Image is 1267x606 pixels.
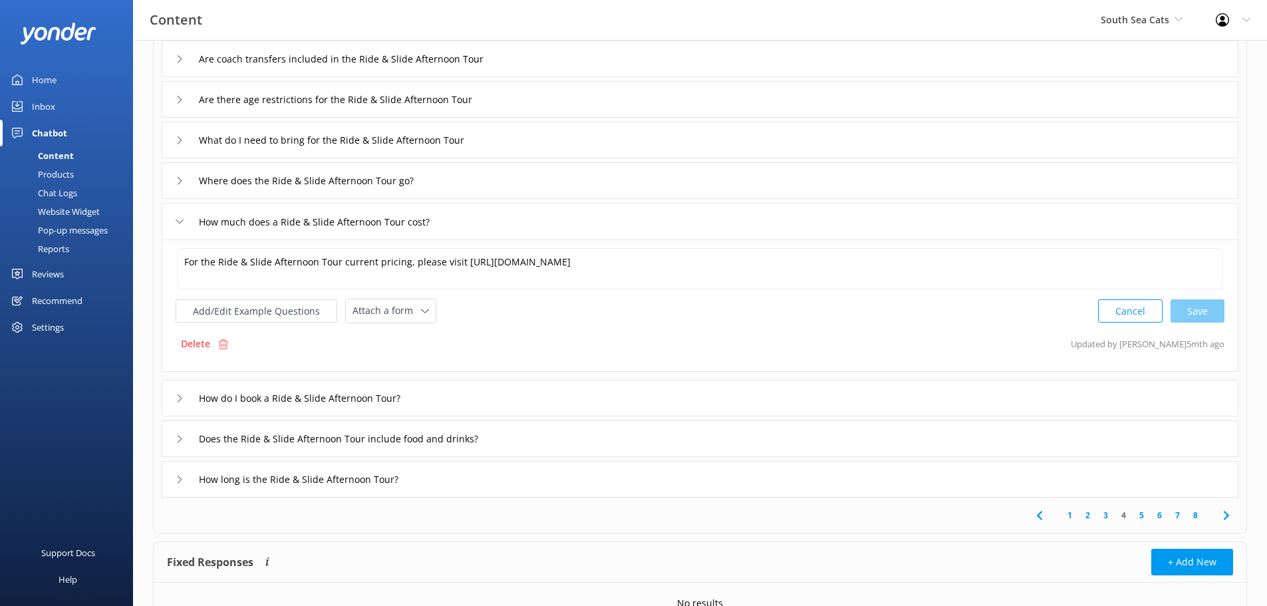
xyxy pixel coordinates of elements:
[8,146,133,165] a: Content
[181,337,210,351] p: Delete
[8,165,133,184] a: Products
[8,221,108,239] div: Pop-up messages
[1187,509,1204,522] a: 8
[32,314,64,341] div: Settings
[8,184,133,202] a: Chat Logs
[1079,509,1097,522] a: 2
[32,93,55,120] div: Inbox
[177,248,1223,289] textarea: For the Ride & Slide Afternoon Tour current pricing, please visit [URL][DOMAIN_NAME]
[59,566,77,593] div: Help
[32,287,82,314] div: Recommend
[32,67,57,93] div: Home
[1151,549,1233,575] button: + Add New
[8,239,69,258] div: Reports
[1169,509,1187,522] a: 7
[8,165,74,184] div: Products
[8,239,133,258] a: Reports
[8,202,133,221] a: Website Widget
[32,261,64,287] div: Reviews
[1151,509,1169,522] a: 6
[352,303,421,318] span: Attach a form
[8,184,77,202] div: Chat Logs
[8,146,74,165] div: Content
[32,120,67,146] div: Chatbot
[8,202,100,221] div: Website Widget
[20,23,96,45] img: yonder-white-logo.png
[1071,331,1224,357] p: Updated by [PERSON_NAME] 5mth ago
[1133,509,1151,522] a: 5
[176,299,337,323] button: Add/Edit Example Questions
[1097,509,1115,522] a: 3
[150,9,202,31] h3: Content
[41,539,95,566] div: Support Docs
[1098,299,1163,323] button: Cancel
[1115,509,1133,522] a: 4
[1101,13,1169,26] span: South Sea Cats
[8,221,133,239] a: Pop-up messages
[167,549,253,575] h4: Fixed Responses
[1061,509,1079,522] a: 1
